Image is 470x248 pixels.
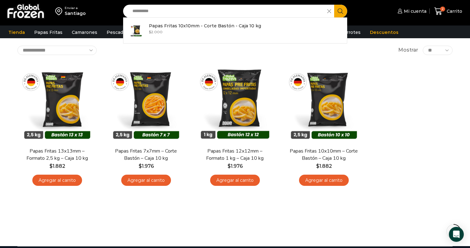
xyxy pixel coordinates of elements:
button: Search button [334,5,347,18]
div: Open Intercom Messenger [449,227,464,242]
bdi: 1.882 [49,163,65,169]
a: Papas Fritas 10x10mm – Corte Bastón – Caja 10 kg [288,148,360,162]
a: Papas Fritas [31,26,66,38]
a: Papas Fritas 10x10mm - Corte Bastón - Caja 10 kg $2.000 [123,21,347,40]
span: Mostrar [398,47,418,54]
span: $ [316,163,319,169]
a: Agregar al carrito: “Papas Fritas 13x13mm - Formato 2,5 kg - Caja 10 kg” [32,175,82,186]
a: Papas Fritas 13x13mm – Formato 2,5 kg – Caja 10 kg [21,148,93,162]
a: Papas Fritas 12x12mm – Formato 1 kg – Caja 10 kg [199,148,271,162]
a: 2 Carrito [433,4,464,19]
a: Pescados y Mariscos [104,26,157,38]
a: Descuentos [367,26,402,38]
span: $ [149,30,151,34]
a: Mi cuenta [396,5,426,17]
a: Abarrotes [335,26,364,38]
a: Papas Fritas 7x7mm – Corte Bastón – Caja 10 kg [110,148,182,162]
div: Enviar a [65,6,86,10]
img: address-field-icon.svg [55,6,65,16]
span: $ [49,163,53,169]
span: Carrito [445,8,462,14]
a: Agregar al carrito: “Papas Fritas 7x7mm - Corte Bastón - Caja 10 kg” [121,175,171,186]
a: Agregar al carrito: “Papas Fritas 12x12mm - Formato 1 kg - Caja 10 kg” [210,175,260,186]
select: Pedido de la tienda [17,46,97,55]
p: Papas Fritas 10x10mm - Corte Bastón - Caja 10 kg [149,22,261,29]
bdi: 1.976 [139,163,154,169]
bdi: 1.882 [316,163,332,169]
span: $ [139,163,142,169]
a: Tienda [5,26,28,38]
bdi: 1.976 [228,163,243,169]
span: Mi cuenta [402,8,426,14]
div: Santiago [65,10,86,16]
span: $ [228,163,231,169]
span: 2 [440,7,445,11]
a: Agregar al carrito: “Papas Fritas 10x10mm - Corte Bastón - Caja 10 kg” [299,175,349,186]
a: Camarones [69,26,100,38]
bdi: 2.000 [149,30,163,34]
